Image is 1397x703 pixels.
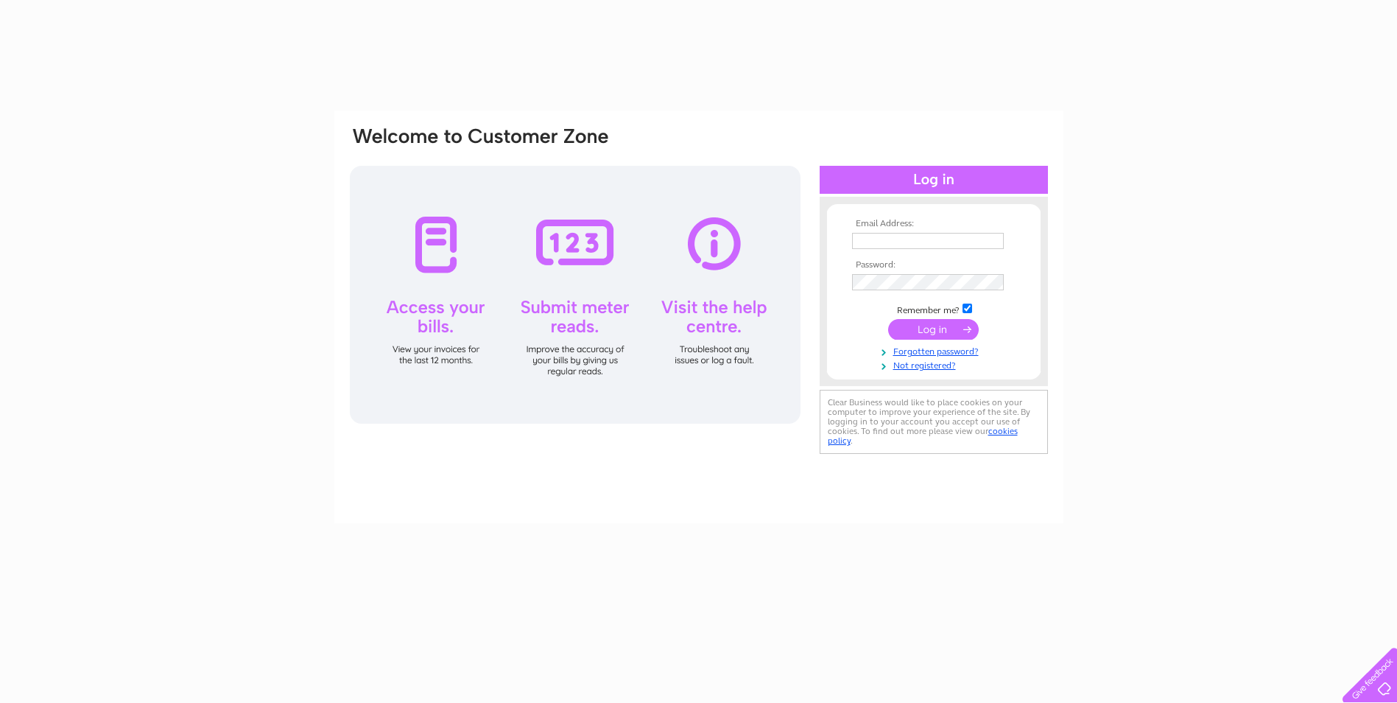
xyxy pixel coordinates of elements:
[848,301,1019,316] td: Remember me?
[852,343,1019,357] a: Forgotten password?
[820,390,1048,454] div: Clear Business would like to place cookies on your computer to improve your experience of the sit...
[828,426,1018,446] a: cookies policy
[848,219,1019,229] th: Email Address:
[852,357,1019,371] a: Not registered?
[888,319,979,340] input: Submit
[848,260,1019,270] th: Password:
